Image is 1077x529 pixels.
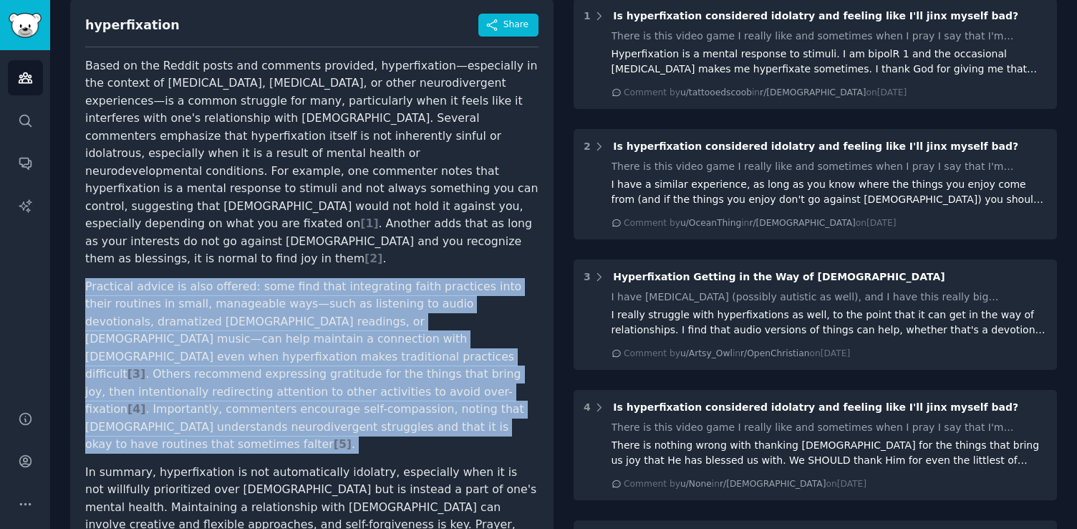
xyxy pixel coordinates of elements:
[612,438,1048,468] div: There is nothing wrong with thanking [DEMOGRAPHIC_DATA] for the things that bring us joy that He ...
[720,479,826,489] span: r/[DEMOGRAPHIC_DATA]
[612,290,1048,305] div: I have [MEDICAL_DATA] (possibly autistic as well), and I have this really big hyperfixation. It's...
[624,348,850,361] div: Comment by in on [DATE]
[680,87,752,97] span: u/tattooedscoob
[85,57,538,268] p: Based on the Reddit posts and comments provided, hyperfixation—especially in the context of [MEDI...
[624,217,897,230] div: Comment by in on [DATE]
[360,216,378,230] span: [ 1 ]
[612,420,1048,435] div: There is this video game I really like and sometimes when I pray I say that I'm thankful for the ...
[760,87,866,97] span: r/[DEMOGRAPHIC_DATA]
[584,9,591,24] div: 1
[613,271,945,282] span: Hyperfixation Getting in the Way of [DEMOGRAPHIC_DATA]
[612,177,1048,207] div: I have a similar experience, as long as you know where the things you enjoy come from (and if the...
[612,29,1048,44] div: There is this video game I really like and sometimes when I pray I say that I'm thankful for the ...
[364,252,382,265] span: [ 2 ]
[613,401,1018,413] span: Is hyperfixation considered idolatry and feeling like I'll jinx myself bad?
[680,218,741,228] span: u/OceanThing
[740,348,810,358] span: r/OpenChristian
[680,348,733,358] span: u/Artsy_Owl
[613,140,1018,152] span: Is hyperfixation considered idolatry and feeling like I'll jinx myself bad?
[85,16,180,34] div: hyperfixation
[85,278,538,454] p: Practical advice is also offered: some find that integrating faith practices into their routines ...
[9,13,42,38] img: GummySearch logo
[624,87,907,100] div: Comment by in on [DATE]
[127,367,145,381] span: [ 3 ]
[127,402,145,416] span: [ 4 ]
[478,14,538,37] button: Share
[749,218,855,228] span: r/[DEMOGRAPHIC_DATA]
[334,437,352,451] span: [ 5 ]
[612,47,1048,77] div: Hyperfixation is a mental response to stimuli. I am bipolR 1 and the occasional [MEDICAL_DATA] ma...
[584,139,591,154] div: 2
[612,308,1048,338] div: I really struggle with hyperfixations as well, to the point that it can get in the way of relatio...
[584,270,591,285] div: 3
[612,159,1048,174] div: There is this video game I really like and sometimes when I pray I say that I'm thankful for the ...
[613,10,1018,22] span: Is hyperfixation considered idolatry and feeling like I'll jinx myself bad?
[680,479,712,489] span: u/None
[503,19,528,32] span: Share
[584,400,591,415] div: 4
[624,478,866,491] div: Comment by in on [DATE]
